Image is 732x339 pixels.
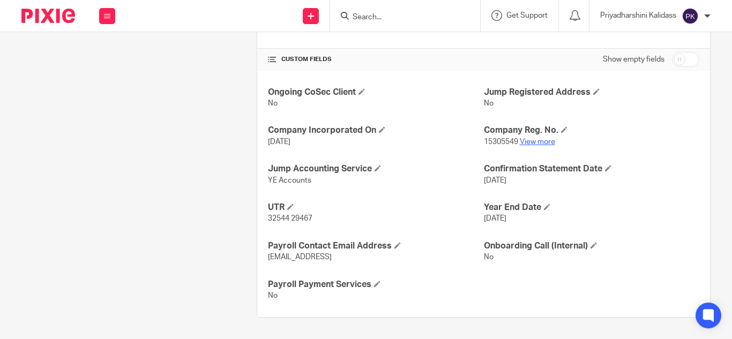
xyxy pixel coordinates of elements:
h4: Payroll Contact Email Address [268,240,483,252]
span: [DATE] [268,138,290,146]
h4: CUSTOM FIELDS [268,55,483,64]
span: 15305549 [484,138,518,146]
img: svg%3E [682,7,699,25]
span: 32544 29467 [268,215,312,222]
h4: UTR [268,202,483,213]
h4: Onboarding Call (Internal) [484,240,699,252]
span: YE Accounts [268,177,311,184]
span: No [268,100,278,107]
span: [DATE] [484,215,506,222]
label: Show empty fields [603,54,664,65]
span: No [484,100,494,107]
h4: Confirmation Statement Date [484,163,699,175]
img: Pixie [21,9,75,23]
h4: Company Incorporated On [268,125,483,136]
span: [DATE] [484,177,506,184]
h4: Ongoing CoSec Client [268,87,483,98]
h4: Year End Date [484,202,699,213]
a: View more [520,138,555,146]
h4: Jump Accounting Service [268,163,483,175]
h4: Jump Registered Address [484,87,699,98]
span: No [268,292,278,299]
span: [EMAIL_ADDRESS] [268,253,332,261]
h4: Company Reg. No. [484,125,699,136]
span: Get Support [506,12,548,19]
span: No [484,253,494,261]
h4: Payroll Payment Services [268,279,483,290]
p: Priyadharshini Kalidass [600,10,676,21]
input: Search [352,13,448,22]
